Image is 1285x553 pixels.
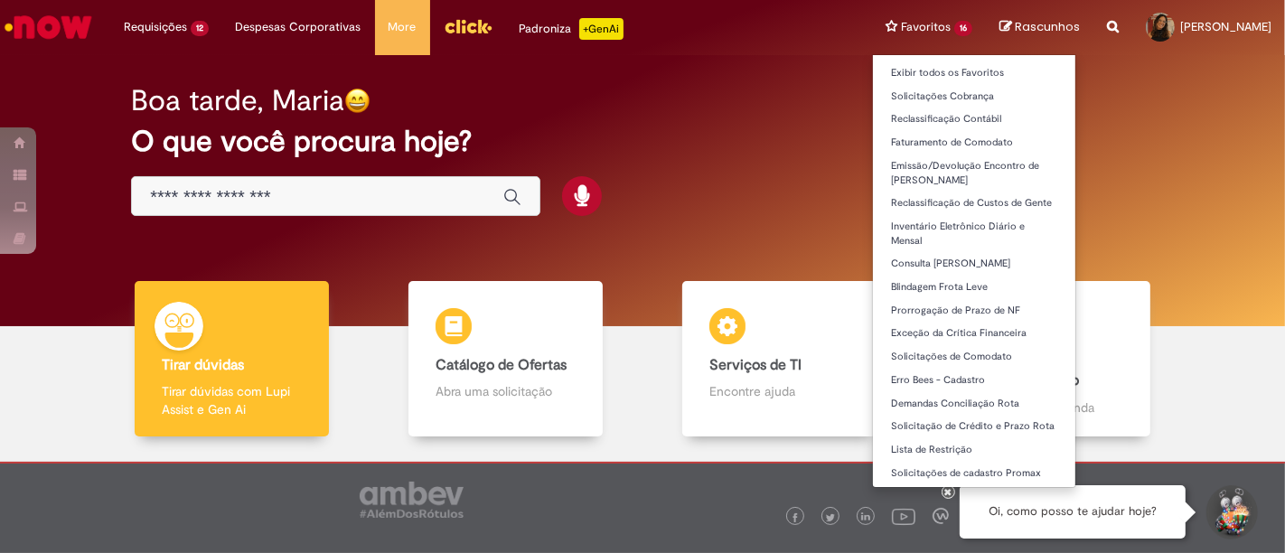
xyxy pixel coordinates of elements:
img: logo_footer_facebook.png [791,513,800,522]
a: Faturamento de Comodato [873,133,1075,153]
b: Serviços de TI [709,356,802,374]
span: Despesas Corporativas [236,18,361,36]
span: 16 [954,21,972,36]
a: Blindagem Frota Leve [873,277,1075,297]
button: Iniciar Conversa de Suporte [1204,485,1258,539]
a: Tirar dúvidas Tirar dúvidas com Lupi Assist e Gen Ai [95,281,369,437]
a: Prorrogação de Prazo de NF [873,301,1075,321]
p: Tirar dúvidas com Lupi Assist e Gen Ai [162,382,301,418]
a: Catálogo de Ofertas Abra uma solicitação [369,281,642,437]
a: Solicitações de Comodato [873,347,1075,367]
h2: O que você procura hoje? [131,126,1154,157]
a: Solicitação de Crédito e Prazo Rota [873,417,1075,436]
img: logo_footer_youtube.png [892,504,915,528]
img: logo_footer_twitter.png [826,513,835,522]
a: Solicitações Cobrança [873,87,1075,107]
img: click_logo_yellow_360x200.png [444,13,492,40]
b: Catálogo de Ofertas [436,356,567,374]
span: Favoritos [901,18,951,36]
a: Emissão/Devolução Encontro de [PERSON_NAME] [873,156,1075,190]
p: Encontre ajuda [709,382,849,400]
a: Consulta [PERSON_NAME] [873,254,1075,274]
img: logo_footer_linkedin.png [861,512,870,523]
span: [PERSON_NAME] [1180,19,1271,34]
a: Inventário Eletrônico Diário e Mensal [873,217,1075,250]
a: Reclassificação Contábil [873,109,1075,129]
a: Lista de Restrição [873,440,1075,460]
span: More [389,18,417,36]
ul: Favoritos [872,54,1076,488]
a: Erro Bees - Cadastro [873,370,1075,390]
div: Padroniza [520,18,624,40]
a: Solicitações de cadastro Promax [873,464,1075,483]
p: Abra uma solicitação [436,382,575,400]
div: Oi, como posso te ajudar hoje? [960,485,1186,539]
a: Reclassificação de Custos de Gente [873,193,1075,213]
img: logo_footer_workplace.png [933,508,949,524]
img: happy-face.png [344,88,370,114]
a: Exibir todos os Favoritos [873,63,1075,83]
a: Demandas Conciliação Rota [873,394,1075,414]
img: ServiceNow [2,9,95,45]
a: Rascunhos [999,19,1080,36]
h2: Boa tarde, Maria [131,85,344,117]
span: Rascunhos [1015,18,1080,35]
img: logo_footer_ambev_rotulo_gray.png [360,482,464,518]
b: Tirar dúvidas [162,356,244,374]
a: Serviços de TI Encontre ajuda [642,281,916,437]
a: Exceção da Crítica Financeira [873,323,1075,343]
span: 12 [191,21,209,36]
span: Requisições [124,18,187,36]
p: +GenAi [579,18,624,40]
